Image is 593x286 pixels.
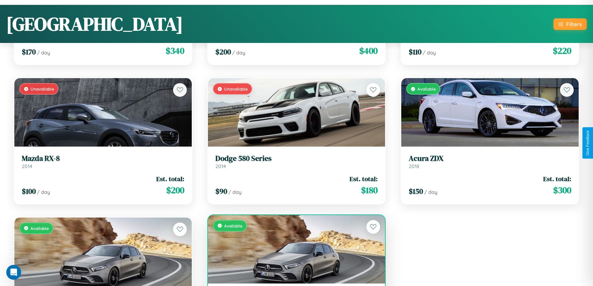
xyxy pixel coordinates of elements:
[417,86,436,91] span: Available
[543,174,571,183] span: Est. total:
[409,47,421,57] span: $ 110
[423,49,436,56] span: / day
[37,189,50,195] span: / day
[215,154,378,163] h3: Dodge 580 Series
[166,184,184,196] span: $ 200
[553,18,587,30] button: Filters
[553,45,571,57] span: $ 220
[566,21,582,27] div: Filters
[22,163,32,169] span: 2014
[224,86,248,91] span: Unavailable
[22,154,184,163] h3: Mazda RX-8
[232,49,245,56] span: / day
[409,186,423,196] span: $ 150
[6,11,183,37] h1: [GEOGRAPHIC_DATA]
[361,184,378,196] span: $ 180
[586,130,590,156] div: Give Feedback
[424,189,437,195] span: / day
[215,154,378,169] a: Dodge 580 Series2014
[156,174,184,183] span: Est. total:
[215,186,227,196] span: $ 90
[409,154,571,169] a: Acura ZDX2018
[22,47,36,57] span: $ 170
[6,265,21,280] iframe: Intercom live chat
[409,154,571,163] h3: Acura ZDX
[409,163,419,169] span: 2018
[215,163,226,169] span: 2014
[37,49,50,56] span: / day
[31,226,49,231] span: Available
[215,47,231,57] span: $ 200
[359,45,378,57] span: $ 400
[166,45,184,57] span: $ 340
[22,154,184,169] a: Mazda RX-82014
[228,189,242,195] span: / day
[224,223,242,228] span: Available
[553,184,571,196] span: $ 300
[22,186,36,196] span: $ 100
[350,174,378,183] span: Est. total:
[31,86,54,91] span: Unavailable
